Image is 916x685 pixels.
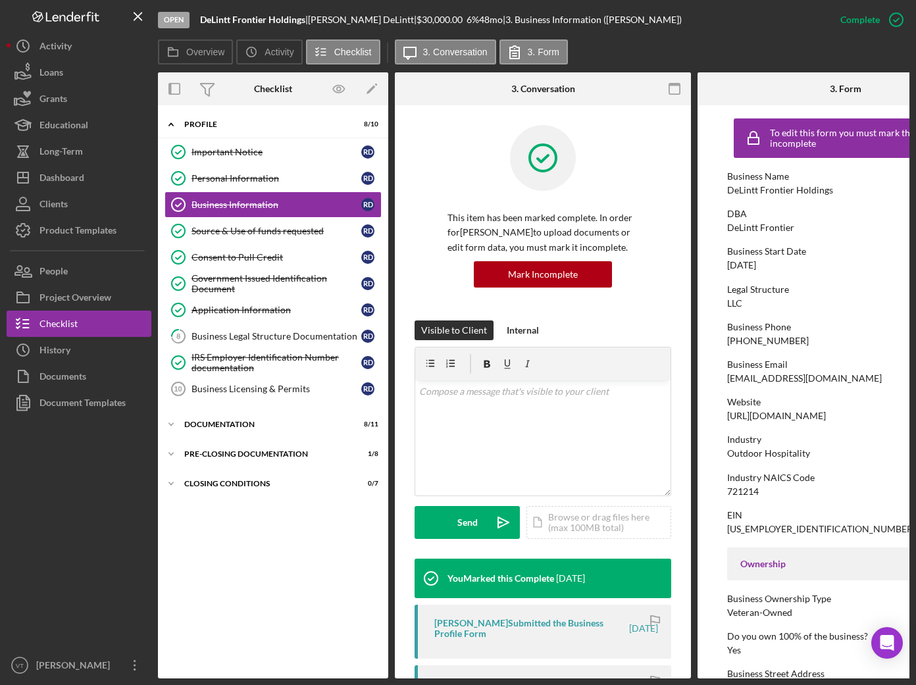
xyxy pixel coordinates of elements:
div: Checklist [254,84,292,94]
div: R D [361,198,374,211]
div: Complete [840,7,880,33]
button: Dashboard [7,165,151,191]
button: People [7,258,151,284]
button: Grants [7,86,151,112]
button: Educational [7,112,151,138]
div: R D [361,356,374,369]
div: Product Templates [39,217,116,247]
div: 8 / 11 [355,420,378,428]
button: Checklist [306,39,380,64]
div: [PERSON_NAME] DeLintt | [308,14,417,25]
div: Clients [39,191,68,220]
a: Consent to Pull CreditRD [165,244,382,270]
div: R D [361,145,374,159]
div: Loans [39,59,63,89]
label: Overview [186,47,224,57]
button: Documents [7,363,151,390]
div: Profile [184,120,345,128]
button: Activity [236,39,302,64]
div: Closing Conditions [184,480,345,488]
time: 2025-08-05 23:04 [629,623,658,634]
div: R D [361,172,374,185]
div: You Marked this Complete [447,573,554,584]
div: [PERSON_NAME] [33,652,118,682]
div: [US_EMPLOYER_IDENTIFICATION_NUMBER] [727,524,915,534]
div: Business Licensing & Permits [191,384,361,394]
p: This item has been marked complete. In order for [PERSON_NAME] to upload documents or edit form d... [447,211,638,255]
div: | [200,14,308,25]
button: Document Templates [7,390,151,416]
div: $30,000.00 [417,14,467,25]
div: 8 / 10 [355,120,378,128]
time: 2025-08-06 11:40 [556,573,585,584]
div: People [39,258,68,288]
text: VT [16,662,24,669]
div: 6 % [467,14,479,25]
div: Visible to Client [421,320,487,340]
button: Complete [827,7,909,33]
div: [PERSON_NAME] Submitted the Business Profile Form [434,618,627,639]
div: Business Legal Structure Documentation [191,331,361,342]
button: 3. Conversation [395,39,496,64]
tspan: 8 [176,332,180,340]
a: Source & Use of funds requestedRD [165,218,382,244]
div: R D [361,330,374,343]
button: Send [415,506,520,539]
button: Project Overview [7,284,151,311]
div: Open Intercom Messenger [871,627,903,659]
div: Educational [39,112,88,141]
div: Personal Information [191,173,361,184]
a: Important NoticeRD [165,139,382,165]
div: [DATE] [727,260,756,270]
div: Veteran-Owned [727,607,792,618]
div: Project Overview [39,284,111,314]
button: Clients [7,191,151,217]
button: Activity [7,33,151,59]
div: 3. Form [830,84,861,94]
div: [PHONE_NUMBER] [727,336,809,346]
div: Internal [507,320,539,340]
a: Checklist [7,311,151,337]
div: Dashboard [39,165,84,194]
a: Government Issued Identification DocumentRD [165,270,382,297]
button: Mark Incomplete [474,261,612,288]
div: Grants [39,86,67,115]
div: 721214 [727,486,759,497]
a: Long-Term [7,138,151,165]
label: Activity [265,47,293,57]
div: [EMAIL_ADDRESS][DOMAIN_NAME] [727,373,882,384]
a: IRS Employer Identification Number documentationRD [165,349,382,376]
div: R D [361,251,374,264]
button: History [7,337,151,363]
div: Pre-Closing Documentation [184,450,345,458]
div: R D [361,224,374,238]
label: Checklist [334,47,372,57]
div: Government Issued Identification Document [191,273,361,294]
a: Business InformationRD [165,191,382,218]
button: Loans [7,59,151,86]
b: DeLintt Frontier Holdings [200,14,305,25]
button: Visible to Client [415,320,494,340]
div: DeLintt Frontier [727,222,794,233]
div: R D [361,277,374,290]
div: | 3. Business Information ([PERSON_NAME]) [503,14,682,25]
div: Send [457,506,478,539]
div: Consent to Pull Credit [191,252,361,263]
div: Documents [39,363,86,393]
div: History [39,337,70,367]
button: VT[PERSON_NAME] [7,652,151,678]
div: Important Notice [191,147,361,157]
a: Personal InformationRD [165,165,382,191]
div: Yes [727,645,741,655]
div: 3. Conversation [511,84,575,94]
